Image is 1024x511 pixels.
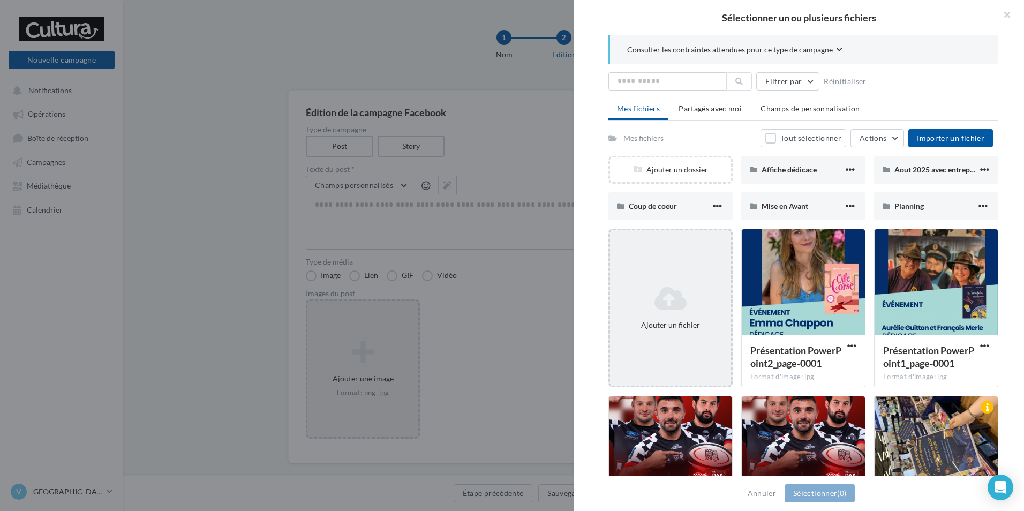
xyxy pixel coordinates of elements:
[917,133,984,142] span: Importer un fichier
[679,104,742,113] span: Partagés avec moi
[617,104,660,113] span: Mes fichiers
[750,344,841,369] span: Présentation PowerPoint2_page-0001
[894,201,924,211] span: Planning
[761,104,860,113] span: Champs de personnalisation
[860,133,886,142] span: Actions
[785,484,855,502] button: Sélectionner(0)
[761,129,846,147] button: Tout sélectionner
[610,164,731,175] div: Ajouter un dossier
[819,75,871,88] button: Réinitialiser
[762,165,817,174] span: Affiche dédicace
[908,129,993,147] button: Importer un fichier
[743,487,780,500] button: Annuler
[850,129,904,147] button: Actions
[627,44,833,55] span: Consulter les contraintes attendues pour ce type de campagne
[629,201,677,211] span: Coup de coeur
[988,475,1013,500] div: Open Intercom Messenger
[627,44,842,57] button: Consulter les contraintes attendues pour ce type de campagne
[883,344,974,369] span: Présentation PowerPoint1_page-0001
[623,133,664,144] div: Mes fichiers
[837,489,846,498] span: (0)
[750,372,856,382] div: Format d'image: jpg
[756,72,819,91] button: Filtrer par
[894,165,982,174] span: Aout 2025 avec entreprise
[614,320,727,330] div: Ajouter un fichier
[883,372,989,382] div: Format d'image: jpg
[591,13,1007,22] h2: Sélectionner un ou plusieurs fichiers
[762,201,808,211] span: Mise en Avant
